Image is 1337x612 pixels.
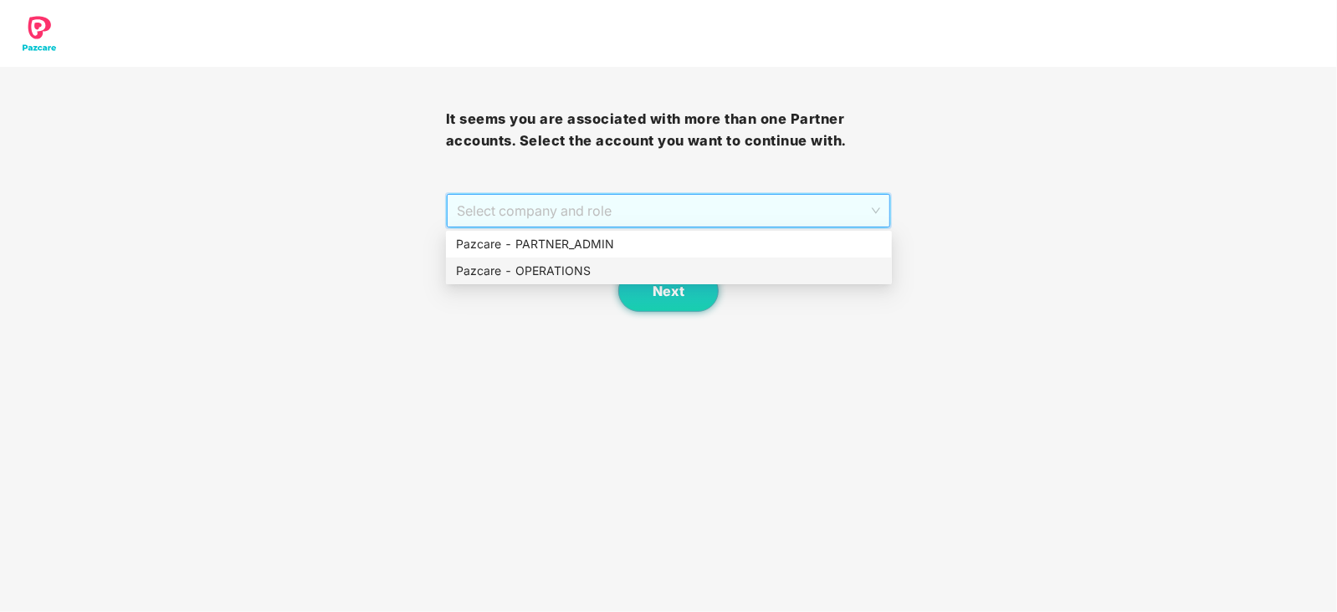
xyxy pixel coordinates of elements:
span: Select company and role [457,195,881,227]
div: Pazcare - OPERATIONS [446,258,892,284]
h3: It seems you are associated with more than one Partner accounts. Select the account you want to c... [446,109,892,151]
div: Pazcare - OPERATIONS [456,262,882,280]
div: Pazcare - PARTNER_ADMIN [456,235,882,253]
span: Next [653,283,684,299]
div: Pazcare - PARTNER_ADMIN [446,231,892,258]
button: Next [618,270,719,312]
